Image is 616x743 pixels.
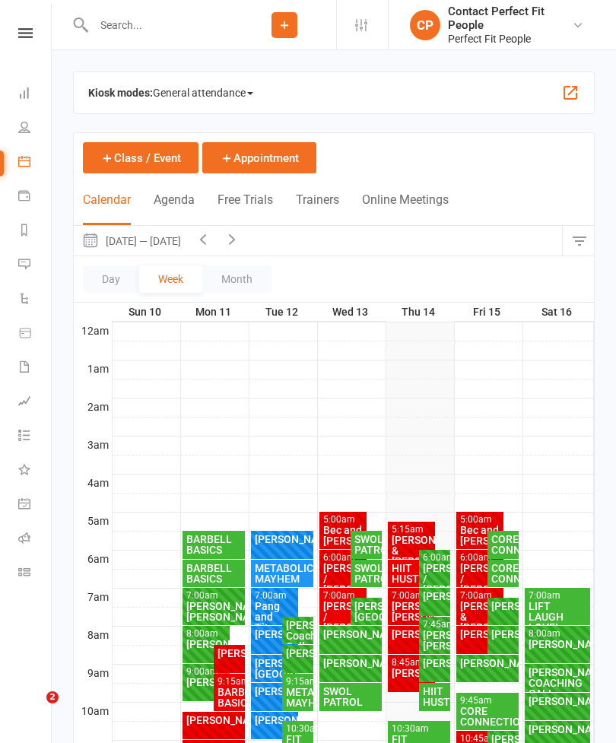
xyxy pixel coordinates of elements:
[422,553,447,563] div: 6:00am
[391,658,433,668] div: 8:45am
[391,629,433,640] div: [PERSON_NAME]
[18,146,52,180] a: Calendar
[18,78,52,112] a: Dashboard
[422,686,447,707] div: HIIT HUSTLE
[74,436,112,455] th: 3am
[18,557,52,591] a: Class kiosk mode
[459,563,501,595] div: [PERSON_NAME] / [PERSON_NAME]
[322,553,364,563] div: 6:00am
[528,639,588,649] div: [PERSON_NAME]
[391,668,433,678] div: [PERSON_NAME]
[528,696,588,706] div: [PERSON_NAME]
[391,525,433,535] div: 5:15am
[83,192,131,225] button: Calendar
[285,620,310,652] div: [PERSON_NAME] Coaching Call
[18,454,52,488] a: What's New
[322,591,364,601] div: 7:00am
[410,10,440,40] div: CP
[186,715,243,726] div: [PERSON_NAME]
[528,591,588,601] div: 7:00am
[74,512,112,531] th: 5am
[74,360,112,379] th: 1am
[528,724,588,735] div: [PERSON_NAME]
[459,601,501,633] div: [PERSON_NAME] & [PERSON_NAME]
[186,591,243,601] div: 7:00am
[112,303,180,322] th: Sun 10
[448,32,572,46] div: Perfect Fit People
[186,601,243,622] div: [PERSON_NAME]/ [PERSON_NAME]
[254,658,296,679] div: [PERSON_NAME][GEOGRAPHIC_DATA]
[254,534,311,545] div: [PERSON_NAME]
[18,488,52,522] a: General attendance kiosk mode
[186,563,243,584] div: BARBELL BASICS
[285,648,310,659] div: [PERSON_NAME]
[217,687,242,708] div: BARBELL BASICS
[448,5,572,32] div: Contact Perfect Fit People
[459,553,501,563] div: 6:00am
[88,87,153,99] strong: Kiosk modes:
[422,620,447,630] div: 7:45am
[459,658,516,668] div: [PERSON_NAME]
[18,386,52,420] a: Assessments
[391,601,433,622] div: [PERSON_NAME]/ [PERSON_NAME]
[254,686,296,697] div: [PERSON_NAME]
[459,696,516,706] div: 9:45am
[254,563,311,584] div: METABOLIC MAYHEM
[354,601,379,622] div: [PERSON_NAME][GEOGRAPHIC_DATA]
[322,629,379,640] div: [PERSON_NAME]
[186,677,227,687] div: [PERSON_NAME].
[74,664,112,683] th: 9am
[454,303,522,322] th: Fri 15
[422,658,447,668] div: [PERSON_NAME]
[186,629,227,639] div: 8:00am
[202,142,316,173] button: Appointment
[254,601,296,633] div: Pang and Tita
[491,601,516,611] div: [PERSON_NAME]
[459,591,501,601] div: 7:00am
[18,214,52,249] a: Reports
[391,591,433,601] div: 7:00am
[491,629,516,640] div: [PERSON_NAME]
[74,626,112,645] th: 8am
[18,317,52,351] a: Product Sales
[459,629,501,640] div: [PERSON_NAME]
[218,192,273,225] button: Free Trials
[186,639,227,649] div: [PERSON_NAME]
[74,398,112,417] th: 2am
[522,303,594,322] th: Sat 16
[89,14,233,36] input: Search...
[528,601,588,633] div: LIFT LAUGH LOVE!
[153,81,253,105] span: General attendance
[459,525,501,546] div: Bec and [PERSON_NAME]
[180,303,249,322] th: Mon 11
[186,667,227,677] div: 9:00am
[386,303,454,322] th: Thu 14
[74,474,112,493] th: 4am
[285,687,310,708] div: METABOLIC MAYHEM
[422,591,447,602] div: [PERSON_NAME]
[322,563,364,595] div: [PERSON_NAME] / [PERSON_NAME]
[74,588,112,607] th: 7am
[459,515,501,525] div: 5:00am
[202,265,271,293] button: Month
[391,724,448,734] div: 10:30am
[459,706,516,727] div: CORE CONNECTION
[74,702,112,721] th: 10am
[154,192,195,225] button: Agenda
[15,691,52,728] iframe: Intercom live chat
[322,515,364,525] div: 5:00am
[217,648,242,659] div: [PERSON_NAME]
[18,180,52,214] a: Payments
[322,686,379,707] div: SWOL PATROL
[254,715,296,726] div: [PERSON_NAME]
[422,630,447,651] div: [PERSON_NAME]/ [PERSON_NAME]
[74,322,112,341] th: 12am
[186,534,243,555] div: BARBELL BASICS
[491,563,516,584] div: CORE CONNECTION
[139,265,202,293] button: Week
[322,658,379,668] div: [PERSON_NAME]
[249,303,317,322] th: Tue 12
[391,535,433,567] div: [PERSON_NAME] & [PERSON_NAME]
[296,192,339,225] button: Trainers
[528,629,588,639] div: 8:00am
